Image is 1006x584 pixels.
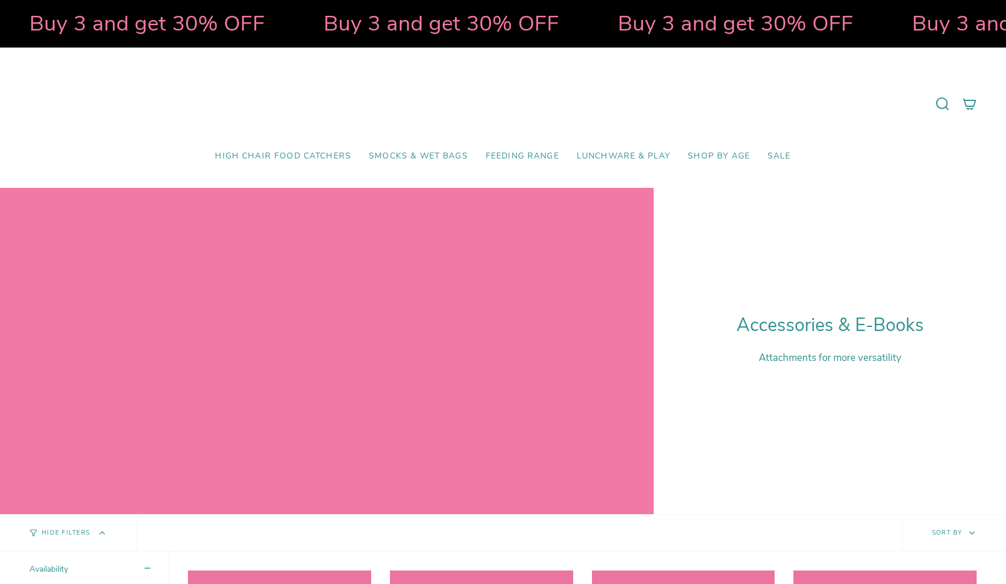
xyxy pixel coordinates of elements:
[29,563,150,578] summary: Availability
[477,143,568,170] a: Feeding Range
[324,9,559,38] strong: Buy 3 and get 30% OFF
[486,151,559,161] span: Feeding Range
[29,563,68,575] span: Availability
[360,143,477,170] a: Smocks & Wet Bags
[932,528,963,537] span: Sort by
[577,151,670,161] span: Lunchware & Play
[206,143,360,170] a: High Chair Food Catchers
[215,151,351,161] span: High Chair Food Catchers
[29,9,265,38] strong: Buy 3 and get 30% OFF
[618,9,853,38] strong: Buy 3 and get 30% OFF
[42,530,90,536] span: Hide Filters
[902,515,1006,551] button: Sort by
[736,351,924,364] p: Attachments for more versatility
[402,65,604,143] a: Mumma’s Little Helpers
[688,151,750,161] span: Shop by Age
[768,151,791,161] span: SALE
[369,151,468,161] span: Smocks & Wet Bags
[736,315,924,336] h1: Accessories & E-Books
[759,143,800,170] a: SALE
[568,143,679,170] a: Lunchware & Play
[679,143,759,170] a: Shop by Age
